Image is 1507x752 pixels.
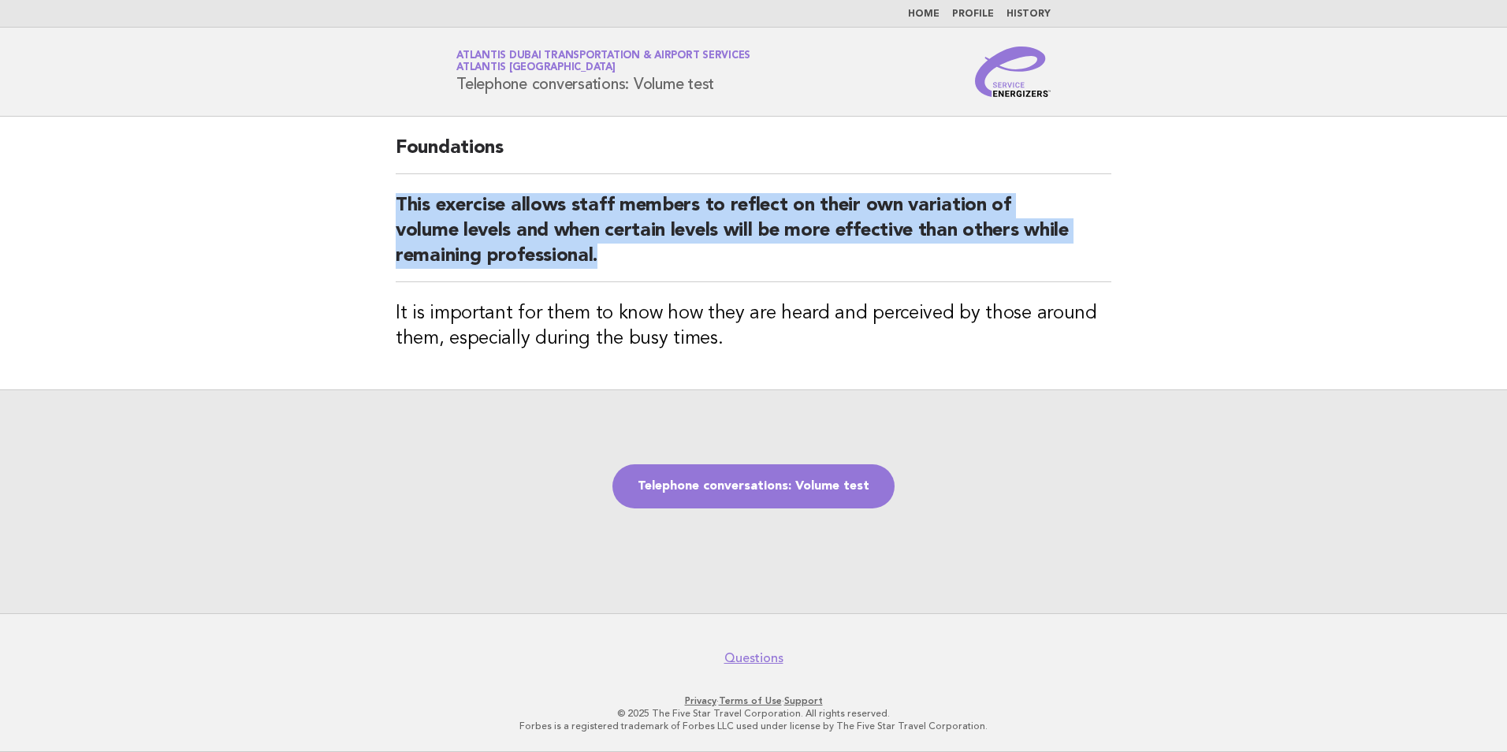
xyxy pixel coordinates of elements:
[612,464,895,508] a: Telephone conversations: Volume test
[719,695,782,706] a: Terms of Use
[271,720,1236,732] p: Forbes is a registered trademark of Forbes LLC used under license by The Five Star Travel Corpora...
[456,63,616,73] span: Atlantis [GEOGRAPHIC_DATA]
[952,9,994,19] a: Profile
[724,650,783,666] a: Questions
[1007,9,1051,19] a: History
[908,9,940,19] a: Home
[271,707,1236,720] p: © 2025 The Five Star Travel Corporation. All rights reserved.
[396,193,1111,282] h2: This exercise allows staff members to reflect on their own variation of volume levels and when ce...
[685,695,716,706] a: Privacy
[396,301,1111,352] h3: It is important for them to know how they are heard and perceived by those around them, especiall...
[271,694,1236,707] p: · ·
[396,136,1111,174] h2: Foundations
[456,51,750,92] h1: Telephone conversations: Volume test
[456,50,750,73] a: Atlantis Dubai Transportation & Airport ServicesAtlantis [GEOGRAPHIC_DATA]
[975,47,1051,97] img: Service Energizers
[784,695,823,706] a: Support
